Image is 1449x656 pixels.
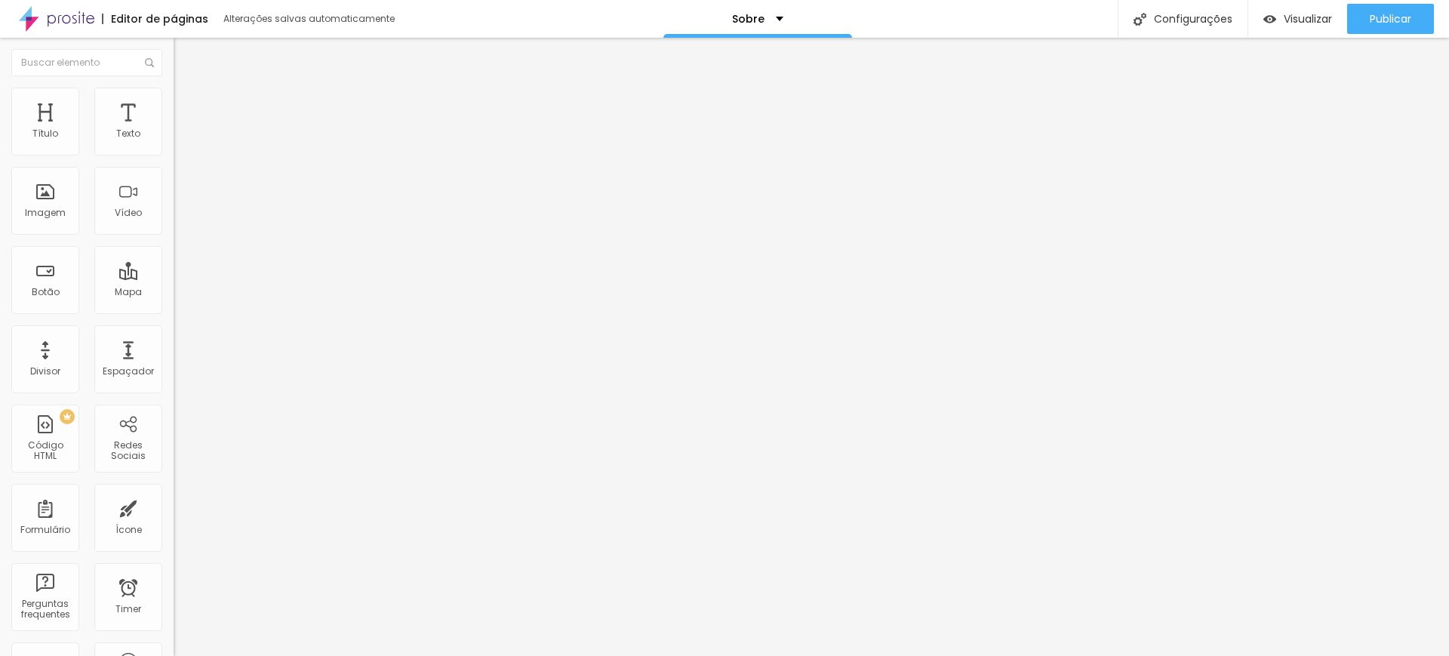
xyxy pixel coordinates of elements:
div: Alterações salvas automaticamente [223,14,397,23]
img: Icone [1134,13,1146,26]
p: Sobre [732,14,764,24]
div: Imagem [25,208,66,218]
div: Perguntas frequentes [15,599,75,621]
div: Editor de páginas [102,14,208,24]
span: Publicar [1370,13,1411,25]
div: Texto [116,128,140,139]
img: Icone [145,58,154,67]
img: view-1.svg [1263,13,1276,26]
div: Redes Sociais [98,440,158,462]
div: Título [32,128,58,139]
div: Vídeo [115,208,142,218]
span: Visualizar [1284,13,1332,25]
iframe: Editor [174,38,1449,656]
div: Divisor [30,366,60,377]
div: Botão [32,287,60,297]
div: Ícone [115,525,142,535]
div: Espaçador [103,366,154,377]
button: Visualizar [1248,4,1347,34]
div: Timer [115,604,141,614]
div: Formulário [20,525,70,535]
div: Código HTML [15,440,75,462]
button: Publicar [1347,4,1434,34]
input: Buscar elemento [11,49,162,76]
div: Mapa [115,287,142,297]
